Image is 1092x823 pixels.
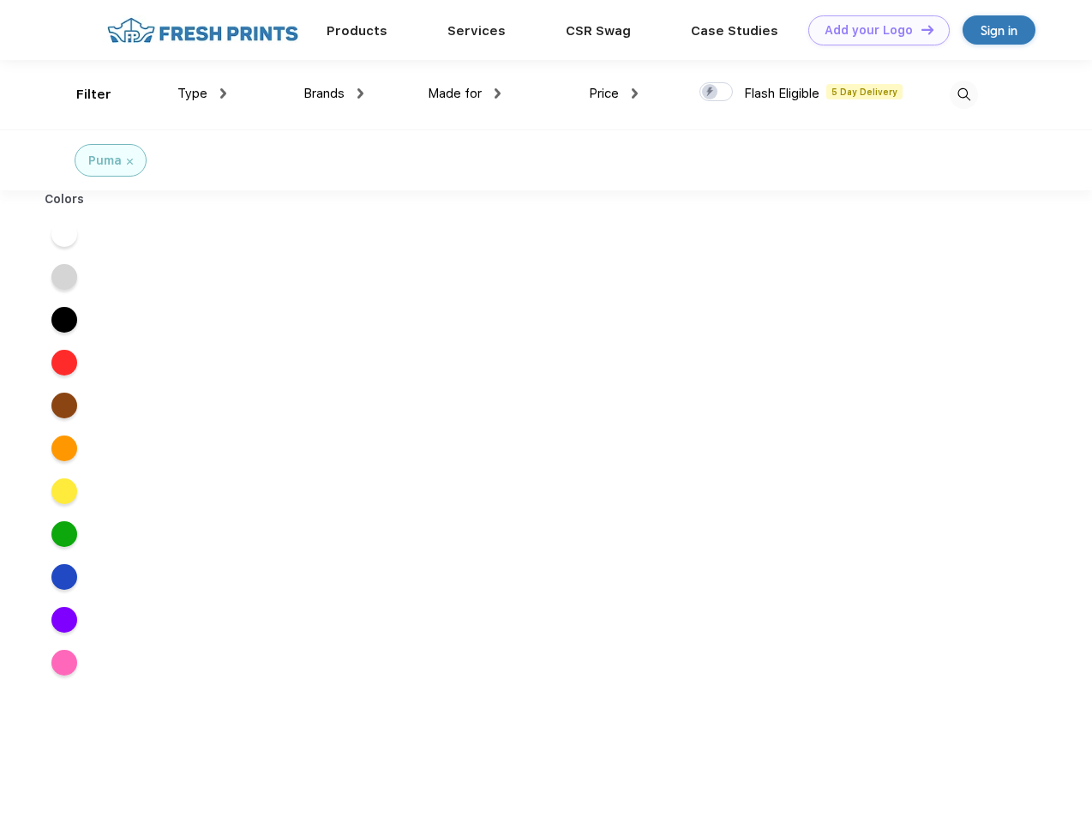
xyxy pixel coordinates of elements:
[447,23,506,39] a: Services
[102,15,303,45] img: fo%20logo%202.webp
[826,84,903,99] span: 5 Day Delivery
[825,23,913,38] div: Add your Logo
[921,25,933,34] img: DT
[963,15,1035,45] a: Sign in
[177,86,207,101] span: Type
[127,159,133,165] img: filter_cancel.svg
[327,23,387,39] a: Products
[303,86,345,101] span: Brands
[88,152,122,170] div: Puma
[32,190,98,208] div: Colors
[981,21,1017,40] div: Sign in
[632,88,638,99] img: dropdown.png
[357,88,363,99] img: dropdown.png
[950,81,978,109] img: desktop_search.svg
[495,88,501,99] img: dropdown.png
[566,23,631,39] a: CSR Swag
[589,86,619,101] span: Price
[76,85,111,105] div: Filter
[428,86,482,101] span: Made for
[744,86,819,101] span: Flash Eligible
[220,88,226,99] img: dropdown.png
